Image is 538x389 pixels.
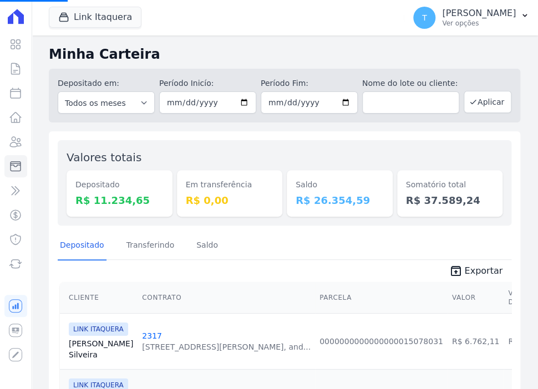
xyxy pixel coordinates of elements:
[442,19,516,28] p: Ver opções
[448,282,504,314] th: Valor
[186,179,274,191] dt: Em transferência
[124,232,177,260] a: Transferindo
[186,193,274,208] dd: R$ 0,00
[138,282,315,314] th: Contrato
[422,14,427,22] span: T
[449,264,462,278] i: unarchive
[442,8,516,19] p: [PERSON_NAME]
[404,2,538,33] button: T [PERSON_NAME] Ver opções
[261,78,358,89] label: Período Fim:
[464,264,503,278] span: Exportar
[69,323,128,336] span: LINK ITAQUERA
[159,78,256,89] label: Período Inicío:
[296,193,384,208] dd: R$ 26.354,59
[142,341,311,352] div: [STREET_ADDRESS][PERSON_NAME], and...
[315,282,448,314] th: Parcela
[406,179,494,191] dt: Somatório total
[362,78,459,89] label: Nome do lote ou cliente:
[60,282,138,314] th: Cliente
[194,232,220,260] a: Saldo
[58,232,106,260] a: Depositado
[406,193,494,208] dd: R$ 37.589,24
[67,151,141,164] label: Valores totais
[58,79,119,88] label: Depositado em:
[75,193,164,208] dd: R$ 11.234,65
[296,179,384,191] dt: Saldo
[319,337,443,346] a: 0000000000000000015078031
[75,179,164,191] dt: Depositado
[49,7,141,28] button: Link Itaquera
[464,91,511,113] button: Aplicar
[49,44,520,64] h2: Minha Carteira
[448,313,504,369] td: R$ 6.762,11
[142,331,162,340] a: 2317
[440,264,511,280] a: unarchive Exportar
[69,338,133,360] a: [PERSON_NAME]Silveira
